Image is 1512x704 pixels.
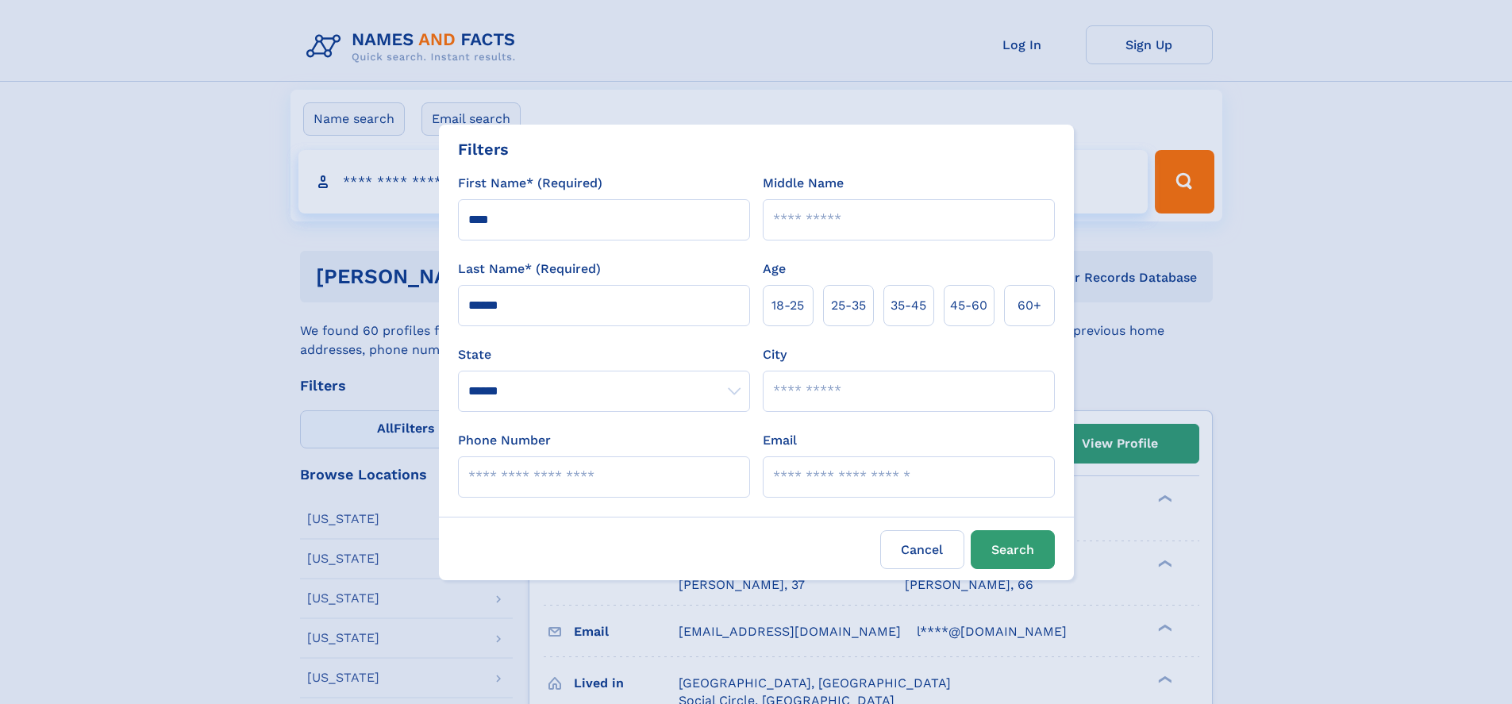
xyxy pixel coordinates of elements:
[831,296,866,315] span: 25‑35
[458,174,602,193] label: First Name* (Required)
[771,296,804,315] span: 18‑25
[763,431,797,450] label: Email
[458,345,750,364] label: State
[1018,296,1041,315] span: 60+
[950,296,987,315] span: 45‑60
[458,137,509,161] div: Filters
[458,260,601,279] label: Last Name* (Required)
[458,431,551,450] label: Phone Number
[971,530,1055,569] button: Search
[763,345,787,364] label: City
[891,296,926,315] span: 35‑45
[763,174,844,193] label: Middle Name
[763,260,786,279] label: Age
[880,530,964,569] label: Cancel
